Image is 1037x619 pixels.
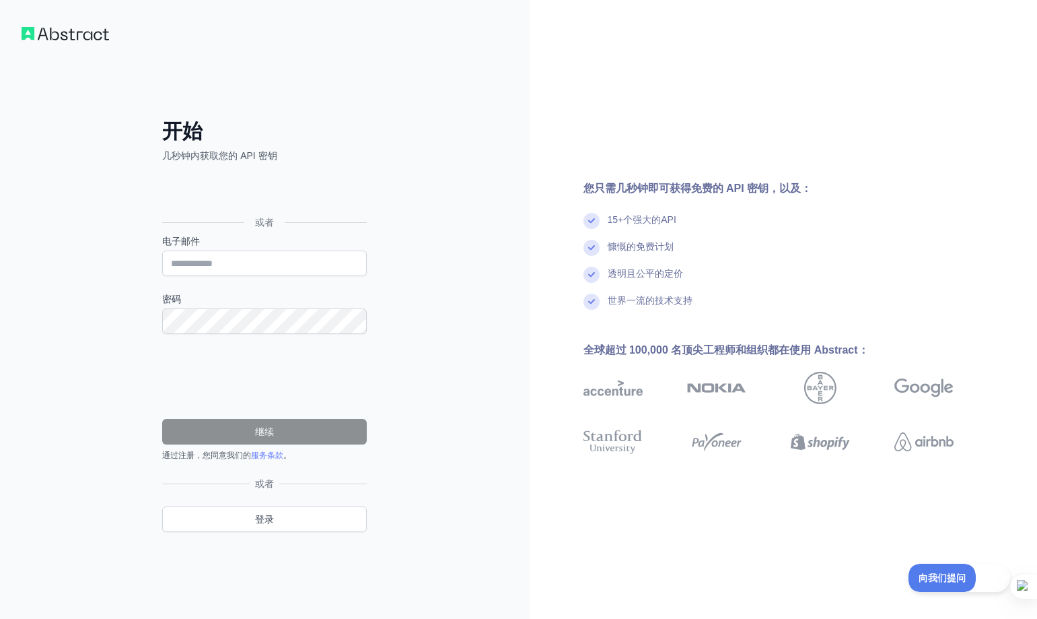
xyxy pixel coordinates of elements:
[608,295,692,306] font: 世界一流的技术支持
[583,240,600,256] img: 复选标记
[583,294,600,310] img: 复选标记
[804,372,836,404] img: 拜耳
[608,241,674,252] font: 慷慨的免费计划
[583,344,869,356] font: 全球超过 100,000 名顶尖工程师和组织都在使用 Abstract：
[255,426,274,437] font: 继续
[255,514,274,525] font: 登录
[583,183,812,194] font: 您只需几秒钟即可获得免费的 API 密钥，以及：
[162,120,203,142] font: 开始
[251,451,283,460] a: 服务条款
[908,564,1010,592] iframe: 切换客户支持
[162,350,367,403] iframe: 验证码
[583,372,643,404] img: 埃森哲
[162,294,181,304] font: 密码
[583,213,600,229] img: 复选标记
[894,372,954,404] img: 谷歌
[894,427,954,457] img: 爱彼迎
[162,150,277,161] font: 几秒钟内获取您的 API 密钥
[583,267,600,283] img: 复选标记
[22,27,109,40] img: 工作流程
[687,372,746,404] img: 诺基亚
[255,478,274,489] font: 或者
[583,427,643,457] img: 斯坦福大学
[687,427,746,457] img: 派安盈
[162,236,200,247] font: 电子邮件
[791,427,850,457] img: Shopify
[255,217,274,228] font: 或者
[162,451,251,460] font: 通过注册，您同意我们的
[162,419,367,445] button: 继续
[608,214,676,225] font: 15+个强大的API
[162,507,367,532] a: 登录
[155,177,371,207] iframe: “使用Google账号登录”按钮
[283,451,291,460] font: 。
[608,268,683,279] font: 透明且公平的定价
